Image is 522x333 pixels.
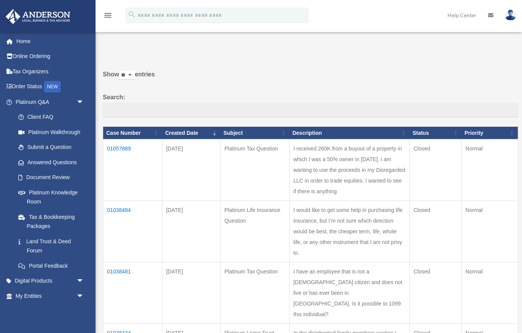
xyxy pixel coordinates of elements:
[162,126,220,139] th: Created Date: activate to sort column ascending
[11,155,88,170] a: Answered Questions
[220,126,289,139] th: Subject: activate to sort column ascending
[462,139,518,201] td: Normal
[410,262,462,324] td: Closed
[410,139,462,201] td: Closed
[11,185,92,209] a: Platinum Knowledge Room
[3,9,73,24] img: Anderson Advisors Platinum Portal
[76,288,92,304] span: arrow_drop_down
[220,139,289,201] td: Platinum Tax Question
[11,110,92,125] a: Client FAQ
[11,170,92,185] a: Document Review
[220,201,289,262] td: Platinum Life Insurance Question
[103,92,518,117] label: Search:
[11,258,92,273] a: Portal Feedback
[462,262,518,324] td: Normal
[103,103,518,117] input: Search:
[103,139,162,201] td: 01057889
[289,262,409,324] td: I have an employee that is not a [DEMOGRAPHIC_DATA] citizen and does not live or has ever been in...
[103,201,162,262] td: 01038484
[76,273,92,289] span: arrow_drop_down
[103,262,162,324] td: 01038481
[11,209,92,234] a: Tax & Bookkeeping Packages
[103,13,112,20] a: menu
[462,126,518,139] th: Priority: activate to sort column ascending
[5,34,96,49] a: Home
[5,304,96,319] a: My [PERSON_NAME] Teamarrow_drop_down
[76,304,92,319] span: arrow_drop_down
[103,11,112,20] i: menu
[76,94,92,110] span: arrow_drop_down
[162,139,220,201] td: [DATE]
[220,262,289,324] td: Platinum Tax Question
[103,69,518,87] label: Show entries
[11,124,92,140] a: Platinum Walkthrough
[289,126,409,139] th: Description: activate to sort column ascending
[289,139,409,201] td: I received 260K from a buyout of a property in which I was a 50% owner in [DATE]. I am wanting to...
[119,71,135,80] select: Showentries
[5,79,96,95] a: Order StatusNEW
[11,234,92,258] a: Land Trust & Deed Forum
[44,81,61,92] div: NEW
[5,273,96,289] a: Digital Productsarrow_drop_down
[289,201,409,262] td: I would like to get some help in purchasing life insurance, but I’m not sure which direction woul...
[410,201,462,262] td: Closed
[5,64,96,79] a: Tax Organizers
[410,126,462,139] th: Status: activate to sort column ascending
[162,201,220,262] td: [DATE]
[5,49,96,64] a: Online Ordering
[11,140,92,155] a: Submit a Question
[5,288,96,304] a: My Entitiesarrow_drop_down
[5,94,92,110] a: Platinum Q&Aarrow_drop_down
[128,10,136,19] i: search
[505,10,516,21] img: User Pic
[162,262,220,324] td: [DATE]
[462,201,518,262] td: Normal
[103,126,162,139] th: Case Number: activate to sort column ascending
